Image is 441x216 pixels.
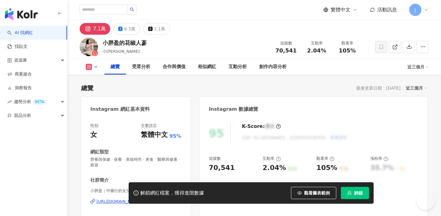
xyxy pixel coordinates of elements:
[113,23,140,35] button: 6.3萬
[103,39,147,47] div: 小胖盈的花椒人蔘
[274,40,298,46] div: 追蹤數
[140,190,204,196] div: 解鎖網紅檔案，獲得進階數據
[370,156,388,161] div: 漲粉率
[132,63,150,71] div: 受眾分析
[163,63,186,71] div: 合作與價值
[143,23,170,35] button: 1.1萬
[169,133,181,140] span: 95%
[7,44,28,50] a: 找貼文
[336,40,359,46] div: 觀看率
[141,123,157,129] div: 主要語言
[81,84,93,92] div: 總覽
[90,149,109,155] div: 網紅類型
[275,47,296,54] span: 70,541
[259,63,287,71] div: 創作內容分析
[305,40,328,46] div: 互動率
[7,85,32,91] a: 洞察報告
[407,62,429,72] div: 近三個月
[7,100,12,104] span: rise
[90,106,150,113] div: Instagram 網紅基本資料
[291,187,336,199] button: 觀看圖表範例
[14,95,47,109] span: 趨勢分析
[90,177,109,183] div: 社群簡介
[209,106,258,113] div: Instagram 數據總覽
[415,6,416,13] span: J
[198,63,216,71] div: 相似網紅
[406,84,427,92] div: 近三個月
[14,53,27,67] span: 資源庫
[331,6,350,13] span: 繁體中文
[90,123,98,129] div: 性別
[141,130,168,140] div: 繁體中文
[103,49,140,54] span: 小[PERSON_NAME]
[7,71,32,77] a: 商案媒合
[228,63,247,71] div: 互動分析
[242,123,281,130] div: K-Score :
[304,191,330,195] span: 觀看圖表範例
[124,25,135,33] div: 6.3萬
[262,156,281,161] div: 互動率
[377,7,397,13] span: 活動訊息
[154,25,165,33] div: 1.1萬
[209,156,221,161] div: 追蹤數
[80,23,110,35] button: 7.1萬
[341,187,369,199] button: 解鎖
[90,157,181,168] span: 營養與保健 · 保養 · 美妝時尚 · 美食 · 醫療與健康 · 旅遊
[307,48,326,54] span: 2.04%
[130,7,134,12] span: search
[90,130,97,140] div: 女
[316,163,337,173] div: 105%
[93,25,106,33] div: 7.1萬
[316,156,334,161] div: 觀看率
[80,38,98,56] img: KOL Avatar
[5,8,38,20] img: logo
[262,163,286,173] div: 2.04%
[356,86,401,91] div: 最後更新日期：[DATE]
[339,48,356,54] span: 105%
[14,109,31,122] span: 競品分析
[7,30,33,36] a: searchAI 找網紅
[209,163,235,173] div: 70,541
[111,63,120,71] div: 總覽
[32,99,47,105] div: BETA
